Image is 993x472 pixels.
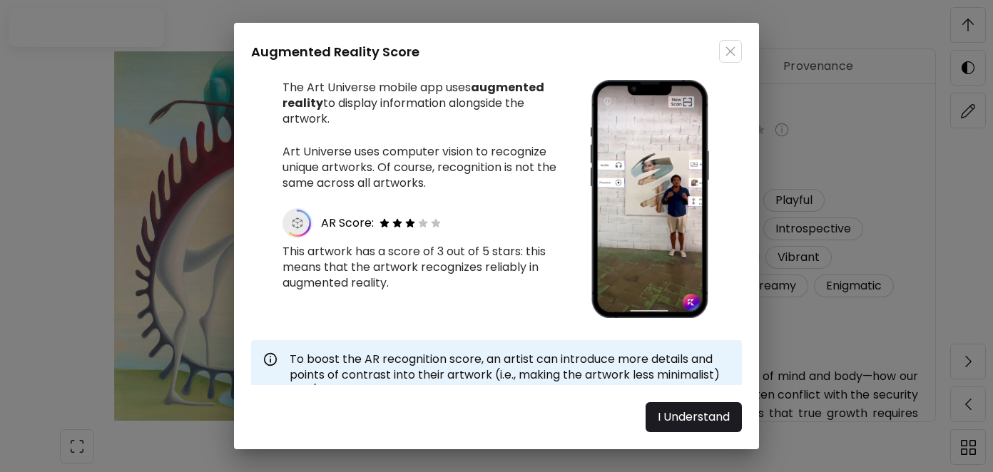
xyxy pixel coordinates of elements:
[282,244,566,291] p: This artwork has a score of 3 out of 5 stars: this means that the artwork recognizes reliably in ...
[417,217,429,230] img: empty-star-icon
[404,217,417,230] img: filled-star-icon
[725,46,735,56] img: img
[290,352,730,430] div: To boost the AR recognition score, an artist can introduce more details and points of contrast in...
[378,217,391,230] img: filled-star-icon
[719,40,742,63] button: img
[429,217,442,230] img: empty-star-icon
[282,144,566,191] p: Art Universe uses computer vision to recognize unique artworks. Of course, recognition is not the...
[646,402,742,432] button: I understand
[282,79,544,111] strong: augmented reality
[589,80,711,318] img: info
[658,409,730,426] span: I understand
[321,215,374,231] span: AR Score:
[282,208,312,238] img: icon
[391,217,404,230] img: filled-star-icon
[282,80,566,127] p: The Art Universe mobile app uses to display information alongside the artwork.
[251,42,419,61] p: Augmented Reality Score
